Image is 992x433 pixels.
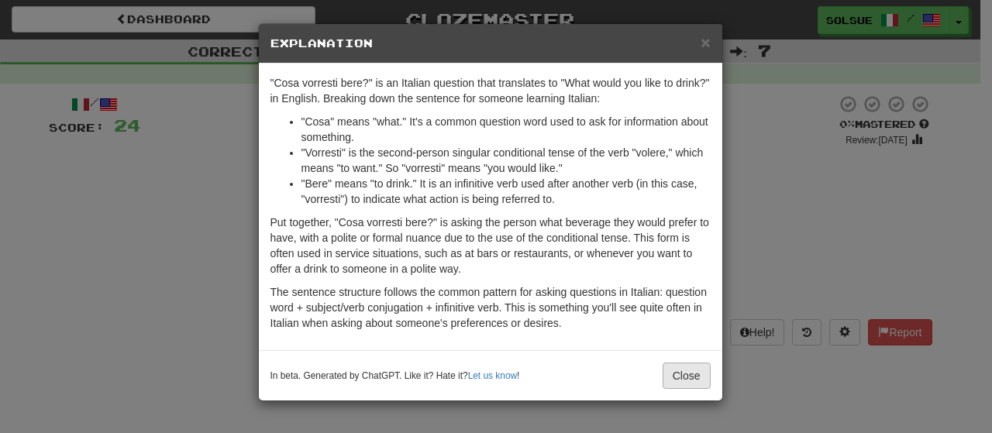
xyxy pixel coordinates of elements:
[701,34,710,50] button: Close
[301,145,711,176] li: "Vorresti" is the second-person singular conditional tense of the verb "volere," which means "to ...
[270,215,711,277] p: Put together, "Cosa vorresti bere?" is asking the person what beverage they would prefer to have,...
[270,369,520,383] small: In beta. Generated by ChatGPT. Like it? Hate it? !
[270,75,711,106] p: "Cosa vorresti bere?" is an Italian question that translates to "What would you like to drink?" i...
[301,176,711,207] li: "Bere" means "to drink." It is an infinitive verb used after another verb (in this case, "vorrest...
[301,114,711,145] li: "Cosa" means "what." It's a common question word used to ask for information about something.
[701,33,710,51] span: ×
[270,36,711,51] h5: Explanation
[270,284,711,331] p: The sentence structure follows the common pattern for asking questions in Italian: question word ...
[663,363,711,389] button: Close
[468,370,517,381] a: Let us know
